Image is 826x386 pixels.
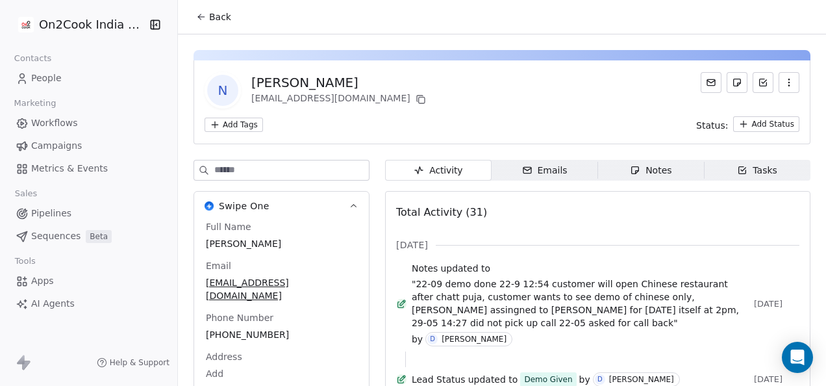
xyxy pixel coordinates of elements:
span: People [31,71,62,85]
span: Back [209,10,231,23]
a: Pipelines [10,203,167,224]
a: AI Agents [10,293,167,315]
span: Workflows [31,116,78,130]
button: On2Cook India Pvt. Ltd. [16,14,140,36]
span: Notes [412,262,438,275]
img: on2cook%20logo-04%20copy.jpg [18,17,34,32]
span: Contacts [8,49,57,68]
div: D [430,334,435,344]
a: Apps [10,270,167,292]
div: Tasks [737,164,777,177]
a: Campaigns [10,135,167,157]
div: [EMAIL_ADDRESS][DOMAIN_NAME] [251,92,429,107]
span: On2Cook India Pvt. Ltd. [39,16,146,33]
span: Total Activity (31) [396,206,487,218]
span: Add [206,367,357,380]
span: [EMAIL_ADDRESS][DOMAIN_NAME] [206,276,357,302]
button: Add Tags [205,118,263,132]
button: Back [188,5,239,29]
div: Notes [630,164,671,177]
button: Swipe OneSwipe One [194,192,369,220]
span: Full Name [203,220,254,233]
span: by [579,373,590,386]
span: Campaigns [31,139,82,153]
a: Help & Support [97,357,169,368]
span: Metrics & Events [31,162,108,175]
a: SequencesBeta [10,225,167,247]
span: [PHONE_NUMBER] [206,328,357,341]
div: Demo Given [524,373,572,386]
span: Swipe One [219,199,269,212]
img: Swipe One [205,201,214,211]
span: Address [203,350,245,363]
span: Email [203,259,234,272]
a: People [10,68,167,89]
span: by [412,333,423,346]
span: updated to [468,373,518,386]
a: Metrics & Events [10,158,167,179]
span: updated to [440,262,490,275]
span: Apps [31,274,54,288]
span: Marketing [8,94,62,113]
span: N [207,75,238,106]
button: Add Status [733,116,799,132]
span: Beta [86,230,112,243]
span: Pipelines [31,207,71,220]
span: [PERSON_NAME] [206,237,357,250]
span: AI Agents [31,297,75,311]
div: [PERSON_NAME] [442,335,507,344]
span: [DATE] [754,374,799,385]
span: Phone Number [203,311,276,324]
span: [DATE] [754,299,799,309]
span: Help & Support [110,357,169,368]
span: Tools [9,251,41,271]
a: Workflows [10,112,167,134]
span: Sequences [31,229,81,243]
div: D [597,374,603,385]
div: Open Intercom Messenger [782,342,813,373]
span: "22-09 demo done 22-9 12:54 customer will open Chinese restaurant after chatt puja, customer want... [412,277,749,329]
div: Emails [522,164,568,177]
span: [DATE] [396,238,428,251]
div: [PERSON_NAME] [609,375,674,384]
div: [PERSON_NAME] [251,73,429,92]
span: Sales [9,184,43,203]
span: Lead Status [412,373,466,386]
span: Status: [696,119,728,132]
